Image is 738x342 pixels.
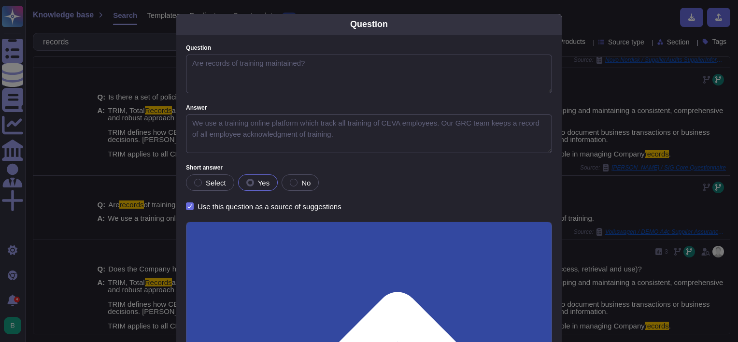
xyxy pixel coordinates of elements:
[198,203,341,210] div: Use this question as a source of suggestions
[186,105,552,111] label: Answer
[186,114,552,153] textarea: We use a training online platform which track all training of CEVA employees. Our GRC team keeps ...
[301,179,311,187] span: No
[186,165,552,171] label: Short answer
[186,55,552,93] textarea: Are records of training maintained?
[206,179,226,187] span: Select
[350,18,388,31] div: Question
[186,45,552,51] label: Question
[258,179,270,187] span: Yes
